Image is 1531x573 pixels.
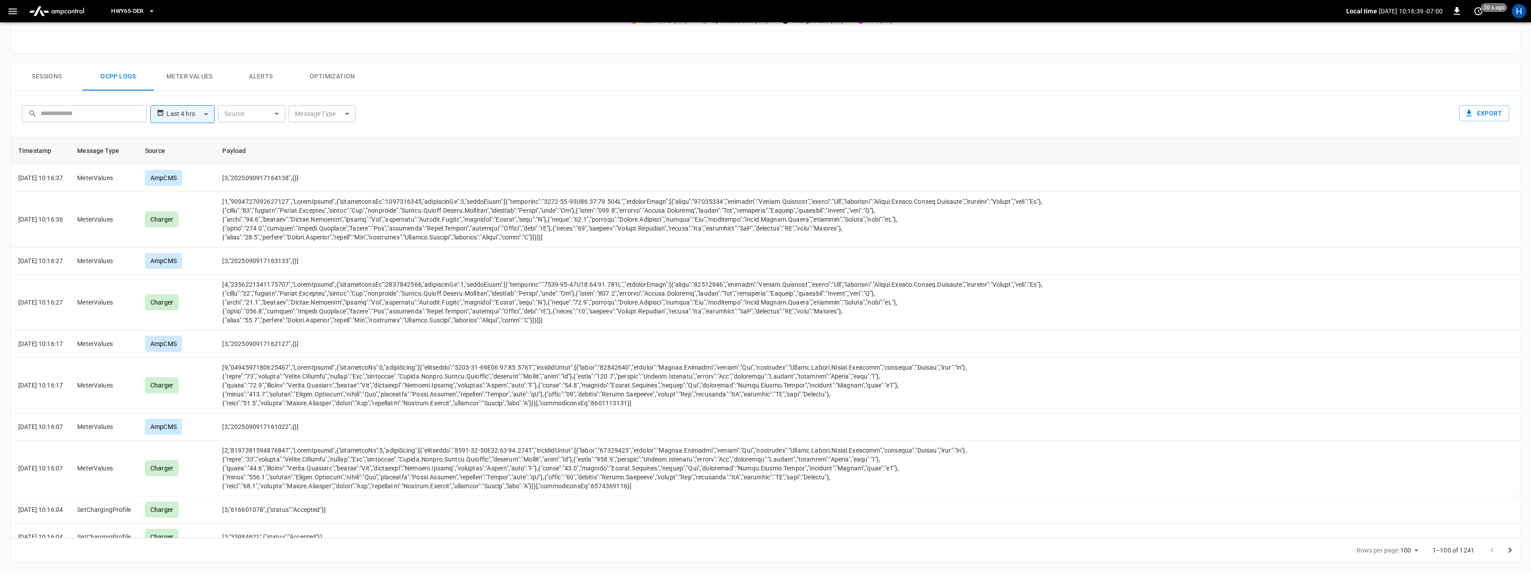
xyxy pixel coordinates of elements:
button: Alerts [225,62,297,91]
div: Charger [145,294,178,310]
p: [DATE] 10:16:37 [18,173,63,182]
div: Charger [145,211,178,227]
th: Payload [215,138,1067,165]
span: 20 s ago [1481,3,1507,12]
td: MeterValues [70,165,138,192]
button: Ocpp logs [83,62,154,91]
p: [DATE] 10:16:07 [18,464,63,473]
td: [3,"2025090917163133",{}] [215,247,1067,275]
p: [DATE] 10:16:17 [18,339,63,348]
p: Local time [1346,7,1377,16]
button: Sessions [11,62,83,91]
p: [DATE] 10:16:36 [18,215,63,224]
td: [3,"2025090917164138",{}] [215,165,1067,192]
td: [3,"2025090917162127",{}] [215,330,1067,358]
div: AmpCMS [145,170,182,186]
div: AmpCMS [145,419,182,435]
td: MeterValues [70,275,138,330]
td: [4,"2356221341175707","LoremIpsumd",{"sitametconsEc":2837842566,"adipiscinGe":1,"seddoEiusm":[{"t... [215,275,1067,330]
div: AmpCMS [145,253,182,269]
td: MeterValues [70,247,138,275]
p: [DATE] 10:16:39 -07:00 [1379,7,1443,16]
p: [DATE] 10:16:04 [18,505,63,514]
button: Meter Values [154,62,225,91]
div: 100 [1400,544,1422,557]
td: SetChargingProfile [70,496,138,524]
p: 1–100 of 1241 [1432,546,1474,555]
td: [1,"9094727092627127","LoremIpsumd",{"sitametconsEc":1097316345,"adipiscinGe":3,"seddoEiusm":[{"t... [215,192,1067,247]
p: [DATE] 10:16:07 [18,422,63,431]
td: [3,"616601078",{"status":"Accepted"}] [215,496,1067,524]
td: MeterValues [70,441,138,496]
p: [DATE] 10:16:27 [18,298,63,307]
div: profile-icon [1512,4,1526,18]
td: MeterValues [70,413,138,441]
td: SetChargingProfile [70,524,138,551]
td: [2,"8197381594876847","LoremIpsumd",{"sitametcoNs":5,"adipiScing":[{"elitseddo":"8591-32-50E32:63... [215,441,1067,496]
div: Charger [145,529,178,545]
th: Source [138,138,215,165]
button: Go to next page [1501,541,1519,559]
td: MeterValues [70,192,138,247]
img: ampcontrol.io logo [25,3,88,20]
div: AmpCMS [145,336,182,352]
div: Charger [145,377,178,393]
div: Last 4 hrs [166,106,215,123]
td: [3,"2025090917161022",{}] [215,413,1067,441]
span: HWY65-DER [111,6,143,16]
button: set refresh interval [1471,4,1485,18]
p: [DATE] 10:16:04 [18,532,63,541]
button: HWY65-DER [108,3,158,20]
td: [3,"33984621",{"status":"Accepted"}] [215,524,1067,551]
td: MeterValues [70,330,138,358]
p: [DATE] 10:16:17 [18,381,63,390]
p: [DATE] 10:16:27 [18,256,63,265]
button: Export [1459,105,1509,122]
button: Optimization [297,62,368,91]
p: Rows per page: [1357,546,1400,555]
th: Timestamp [11,138,70,165]
th: Message Type [70,138,138,165]
div: Charger [145,502,178,518]
div: Charger [145,460,178,476]
td: MeterValues [70,358,138,413]
td: [9,"0494597180625467","LoremIpsumd",{"sitametcoNs":0,"adipiScing":[{"elitseddo":"5203-31-69E06:97... [215,358,1067,413]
